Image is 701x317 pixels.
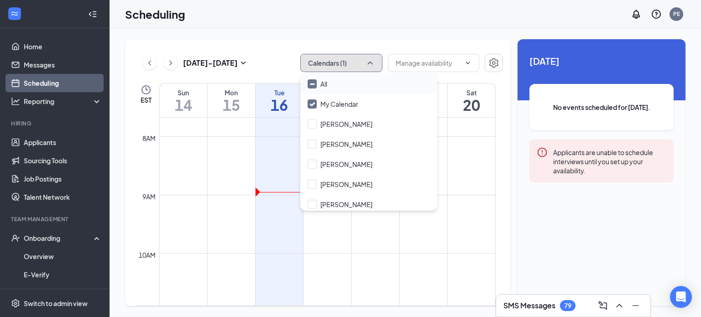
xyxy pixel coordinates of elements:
div: Team Management [11,215,100,223]
button: Calendars (1)ChevronUp [300,54,382,72]
a: September 20, 2025 [448,83,495,117]
div: PE [673,10,680,18]
svg: QuestionInfo [651,9,662,20]
div: Sun [160,88,207,97]
h1: 16 [256,97,303,113]
a: Talent Network [24,188,102,206]
div: 79 [564,302,571,310]
a: September 16, 2025 [256,83,303,117]
span: [DATE] [529,54,674,68]
svg: ComposeMessage [597,300,608,311]
div: Reporting [24,97,102,106]
h1: 20 [448,97,495,113]
svg: ChevronLeft [145,57,154,68]
button: ChevronUp [612,298,627,313]
svg: WorkstreamLogo [10,9,19,18]
a: Applicants [24,133,102,151]
a: September 14, 2025 [160,83,207,117]
svg: UserCheck [11,234,20,243]
span: No events scheduled for [DATE]. [548,102,655,112]
svg: SmallChevronDown [238,57,249,68]
div: 9am [141,192,157,202]
svg: Analysis [11,97,20,106]
button: Settings [485,54,503,72]
h1: 15 [208,97,255,113]
h3: [DATE] - [DATE] [183,58,238,68]
svg: Error [537,147,548,158]
h1: 14 [160,97,207,113]
svg: Notifications [631,9,642,20]
div: Onboarding [24,234,94,243]
a: Sourcing Tools [24,151,102,170]
div: Hiring [11,120,100,127]
a: Job Postings [24,170,102,188]
button: ComposeMessage [596,298,610,313]
svg: Settings [488,57,499,68]
h1: Scheduling [125,6,185,22]
svg: Minimize [630,300,641,311]
div: Tue [256,88,303,97]
div: Switch to admin view [24,299,88,308]
a: Messages [24,56,102,74]
a: E-Verify [24,265,102,284]
input: Manage availability [396,58,460,68]
svg: Collapse [88,10,97,19]
button: ChevronLeft [143,56,157,70]
svg: ChevronRight [166,57,175,68]
a: Home [24,37,102,56]
svg: ChevronDown [464,59,471,67]
svg: ChevronUp [614,300,625,311]
div: Sat [448,88,495,97]
h3: SMS Messages [503,301,555,311]
button: Minimize [628,298,643,313]
div: 8am [141,133,157,143]
a: Overview [24,247,102,265]
div: 10am [137,250,157,260]
a: September 15, 2025 [208,83,255,117]
div: Open Intercom Messenger [670,286,692,308]
a: Scheduling [24,74,102,92]
button: ChevronRight [164,56,178,70]
svg: ChevronUp [366,58,375,68]
svg: Settings [11,299,20,308]
svg: Clock [141,84,152,95]
a: Onboarding Documents [24,284,102,302]
div: Mon [208,88,255,97]
div: Applicants are unable to schedule interviews until you set up your availability. [553,147,666,175]
span: EST [141,95,152,104]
